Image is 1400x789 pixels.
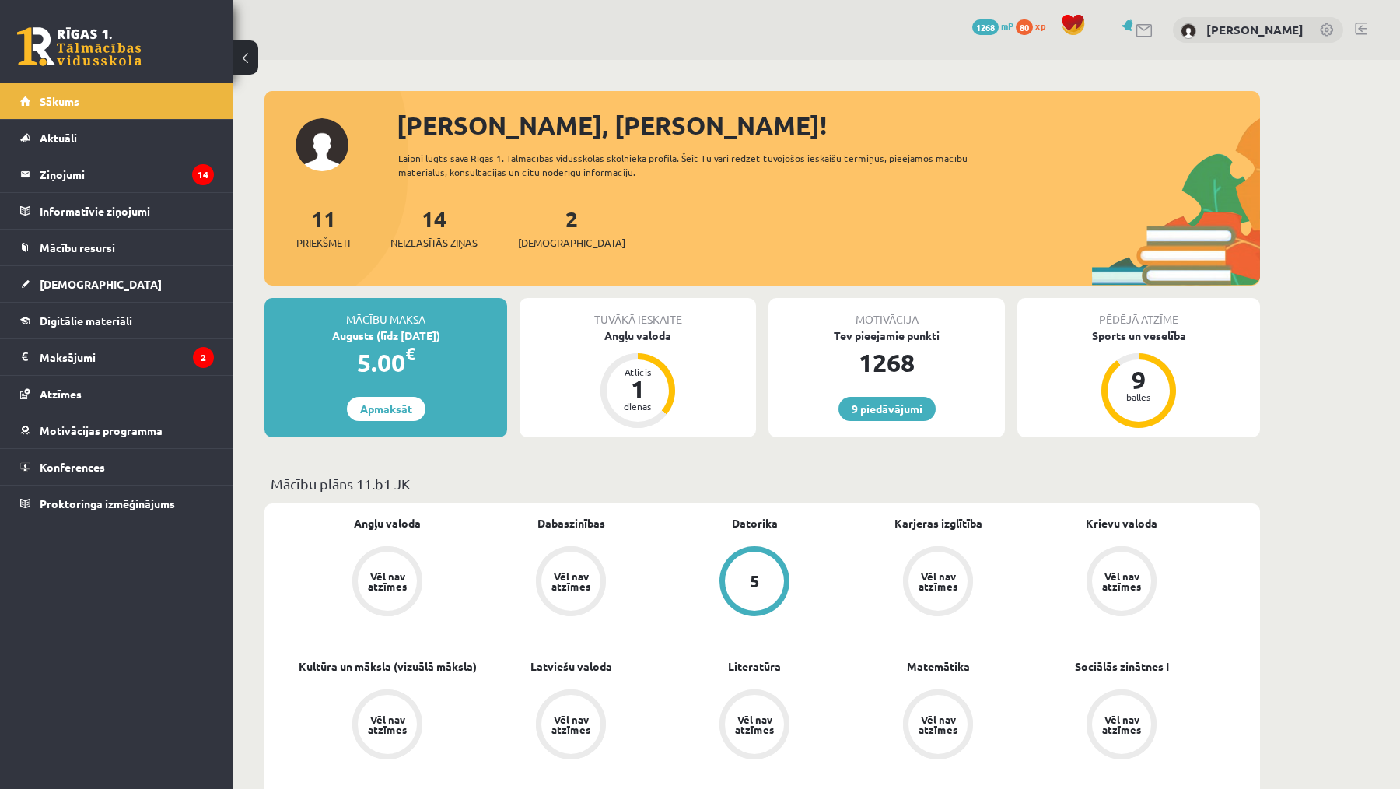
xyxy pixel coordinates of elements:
[366,571,409,591] div: Vēl nav atzīmes
[520,328,756,344] div: Angļu valoda
[479,546,663,619] a: Vēl nav atzīmes
[907,658,970,675] a: Matemātika
[614,377,661,402] div: 1
[916,571,960,591] div: Vēl nav atzīmes
[1016,19,1033,35] span: 80
[1100,571,1143,591] div: Vēl nav atzīmes
[20,156,214,192] a: Ziņojumi14
[549,571,593,591] div: Vēl nav atzīmes
[405,342,415,365] span: €
[1017,298,1260,328] div: Pēdējā atzīme
[20,120,214,156] a: Aktuāli
[768,328,1005,344] div: Tev pieejamie punkti
[728,658,781,675] a: Literatūra
[1030,546,1213,619] a: Vēl nav atzīmes
[40,240,115,254] span: Mācību resursi
[40,131,77,145] span: Aktuāli
[846,546,1030,619] a: Vēl nav atzīmes
[1100,714,1143,735] div: Vēl nav atzīmes
[20,266,214,302] a: [DEMOGRAPHIC_DATA]
[1115,392,1162,402] div: balles
[264,298,507,328] div: Mācību maksa
[520,328,756,430] a: Angļu valoda Atlicis 1 dienas
[733,714,776,735] div: Vēl nav atzīmes
[40,277,162,291] span: [DEMOGRAPHIC_DATA]
[1017,328,1260,344] div: Sports un veselība
[518,205,625,251] a: 2[DEMOGRAPHIC_DATA]
[614,367,661,377] div: Atlicis
[972,19,999,35] span: 1268
[296,689,479,763] a: Vēl nav atzīmes
[768,298,1005,328] div: Motivācija
[520,298,756,328] div: Tuvākā ieskaite
[264,328,507,344] div: Augusts (līdz [DATE])
[299,658,477,675] a: Kultūra un māksla (vizuālā māksla)
[1075,658,1169,675] a: Sociālās zinātnes I
[20,339,214,375] a: Maksājumi2
[264,344,507,381] div: 5.00
[750,573,760,590] div: 5
[271,473,1254,494] p: Mācību plāns 11.b1 JK
[20,193,214,229] a: Informatīvie ziņojumi
[40,339,214,375] legend: Maksājumi
[1206,22,1304,37] a: [PERSON_NAME]
[537,515,605,531] a: Dabaszinības
[916,714,960,735] div: Vēl nav atzīmes
[398,151,996,179] div: Laipni lūgts savā Rīgas 1. Tālmācības vidusskolas skolnieka profilā. Šeit Tu vari redzēt tuvojošo...
[1016,19,1053,32] a: 80 xp
[296,235,350,251] span: Priekšmeti
[479,689,663,763] a: Vēl nav atzīmes
[1035,19,1045,32] span: xp
[894,515,982,531] a: Karjeras izglītība
[518,235,625,251] span: [DEMOGRAPHIC_DATA]
[390,205,478,251] a: 14Neizlasītās ziņas
[20,303,214,338] a: Digitālie materiāli
[40,423,163,437] span: Motivācijas programma
[732,515,778,531] a: Datorika
[1001,19,1013,32] span: mP
[20,412,214,448] a: Motivācijas programma
[1181,23,1196,39] img: Edgars Dembovskis
[40,156,214,192] legend: Ziņojumi
[390,235,478,251] span: Neizlasītās ziņas
[846,689,1030,763] a: Vēl nav atzīmes
[192,164,214,185] i: 14
[838,397,936,421] a: 9 piedāvājumi
[614,402,661,411] div: dienas
[193,347,214,368] i: 2
[663,546,846,619] a: 5
[366,714,409,735] div: Vēl nav atzīmes
[1030,689,1213,763] a: Vēl nav atzīmes
[40,496,175,510] span: Proktoringa izmēģinājums
[40,460,105,474] span: Konferences
[20,486,214,521] a: Proktoringa izmēģinājums
[347,397,425,421] a: Apmaksāt
[20,376,214,412] a: Atzīmes
[397,107,1260,144] div: [PERSON_NAME], [PERSON_NAME]!
[663,689,846,763] a: Vēl nav atzīmes
[296,546,479,619] a: Vēl nav atzīmes
[530,658,612,675] a: Latviešu valoda
[549,714,593,735] div: Vēl nav atzīmes
[1115,367,1162,392] div: 9
[296,205,350,251] a: 11Priekšmeti
[20,449,214,485] a: Konferences
[972,19,1013,32] a: 1268 mP
[354,515,421,531] a: Angļu valoda
[20,83,214,119] a: Sākums
[40,387,82,401] span: Atzīmes
[17,27,142,66] a: Rīgas 1. Tālmācības vidusskola
[768,344,1005,381] div: 1268
[1017,328,1260,430] a: Sports un veselība 9 balles
[40,314,132,328] span: Digitālie materiāli
[20,230,214,265] a: Mācību resursi
[1086,515,1157,531] a: Krievu valoda
[40,94,79,108] span: Sākums
[40,193,214,229] legend: Informatīvie ziņojumi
